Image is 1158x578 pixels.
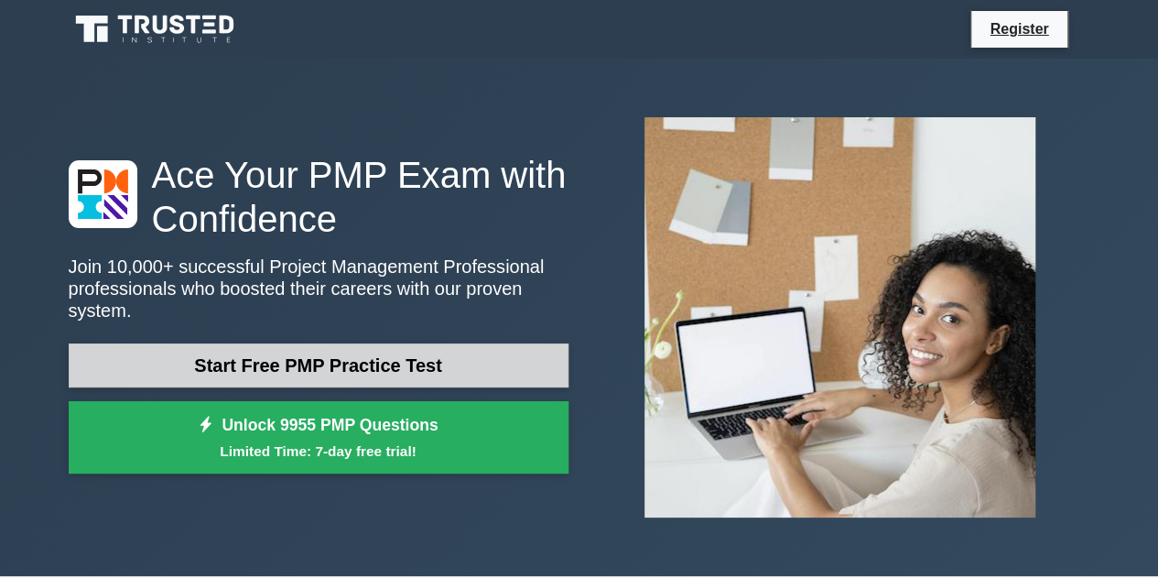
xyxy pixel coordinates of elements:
[69,401,568,474] a: Unlock 9955 PMP QuestionsLimited Time: 7-day free trial!
[69,256,568,322] p: Join 10,000+ successful Project Management Professional professionals who boosted their careers w...
[69,344,568,387] a: Start Free PMP Practice Test
[92,441,546,462] small: Limited Time: 7-day free trial!
[69,153,568,241] h1: Ace Your PMP Exam with Confidence
[979,17,1059,40] a: Register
